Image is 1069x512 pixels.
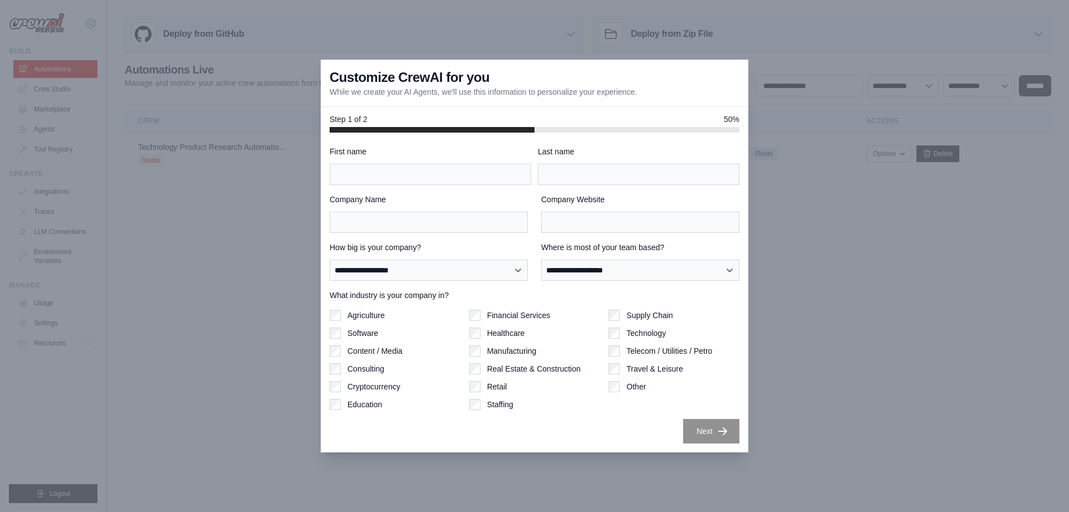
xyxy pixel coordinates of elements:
label: Consulting [347,363,384,374]
label: Manufacturing [487,345,537,357]
label: Agriculture [347,310,385,321]
p: While we create your AI Agents, we'll use this information to personalize your experience. [330,86,637,97]
label: Where is most of your team based? [541,242,739,253]
label: How big is your company? [330,242,528,253]
label: Telecom / Utilities / Petro [626,345,712,357]
span: Step 1 of 2 [330,114,367,125]
label: Content / Media [347,345,403,357]
button: Next [683,419,739,443]
label: Supply Chain [626,310,673,321]
label: First name [330,146,531,157]
span: 50% [724,114,739,125]
label: Software [347,328,378,339]
label: What industry is your company in? [330,290,739,301]
label: Retail [487,381,507,392]
h3: Customize CrewAI for you [330,69,489,86]
label: Technology [626,328,666,339]
label: Cryptocurrency [347,381,400,392]
label: Staffing [487,399,513,410]
label: Financial Services [487,310,551,321]
label: Real Estate & Construction [487,363,581,374]
label: Travel & Leisure [626,363,683,374]
label: Education [347,399,382,410]
label: Company Name [330,194,528,205]
label: Healthcare [487,328,525,339]
label: Company Website [541,194,739,205]
label: Other [626,381,646,392]
label: Last name [538,146,739,157]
